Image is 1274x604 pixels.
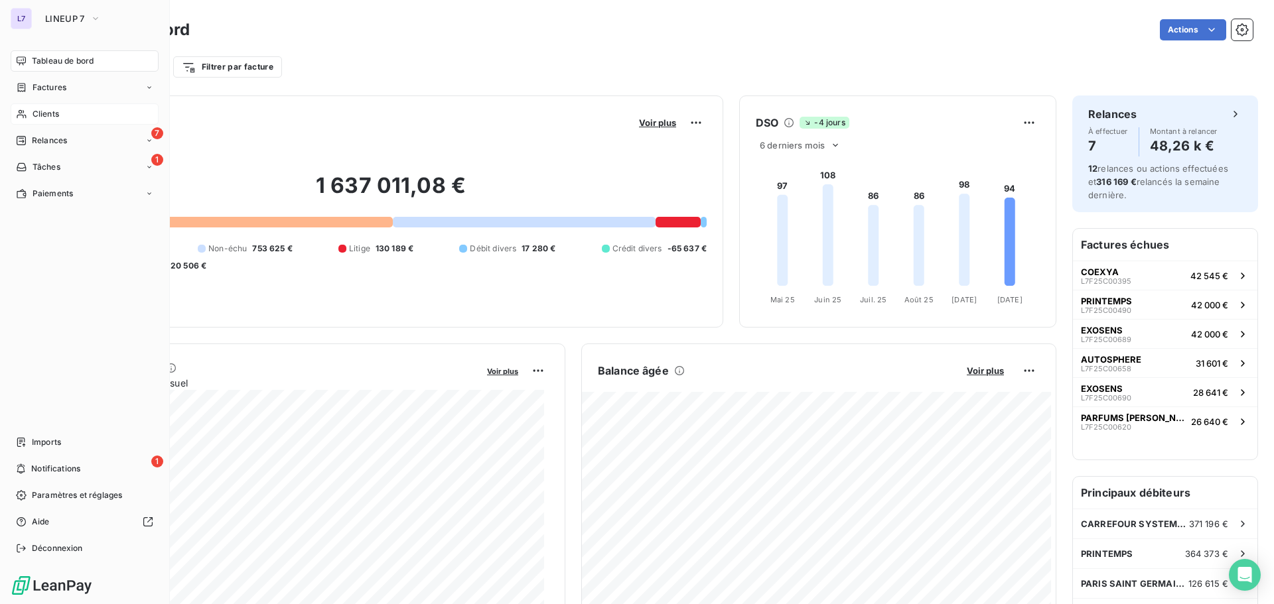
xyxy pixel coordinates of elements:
button: PRINTEMPSL7F25C0049042 000 € [1073,290,1257,319]
span: Relances [32,135,67,147]
span: 17 280 € [522,243,555,255]
h6: Relances [1088,106,1137,122]
span: L7F25C00490 [1081,306,1131,314]
tspan: Juin 25 [814,295,841,304]
span: 28 641 € [1193,387,1228,398]
h6: Principaux débiteurs [1073,477,1257,509]
span: 42 000 € [1191,300,1228,310]
button: PARFUMS [PERSON_NAME]L7F25C0062026 640 € [1073,406,1257,436]
span: Paramètres et réglages [32,489,122,501]
span: PARFUMS [PERSON_NAME] [1081,412,1186,423]
span: 26 640 € [1191,416,1228,427]
span: Débit divers [470,243,516,255]
span: Imports [32,436,61,448]
span: EXOSENS [1081,383,1123,394]
span: 31 601 € [1196,358,1228,369]
span: L7F25C00620 [1081,423,1131,431]
span: Voir plus [967,365,1004,376]
span: EXOSENS [1081,325,1123,335]
button: COEXYAL7F25C0039542 545 € [1073,261,1257,290]
a: Aide [11,511,159,532]
button: Voir plus [963,365,1008,377]
span: AUTOSPHERE [1081,354,1141,365]
span: Déconnexion [32,542,83,554]
h6: DSO [756,115,778,131]
h2: 1 637 011,08 € [75,172,707,212]
tspan: [DATE] [952,295,977,304]
button: EXOSENSL7F25C0068942 000 € [1073,319,1257,348]
span: Non-échu [208,243,247,255]
button: EXOSENSL7F25C0069028 641 € [1073,377,1257,406]
span: 1 [151,455,163,467]
span: -65 637 € [668,243,707,255]
span: Tableau de bord [32,55,94,67]
tspan: Mai 25 [770,295,795,304]
button: Voir plus [483,365,522,377]
span: Notifications [31,463,80,475]
span: L7F25C00395 [1081,277,1131,285]
span: COEXYA [1081,267,1119,277]
span: 371 196 € [1189,518,1228,529]
div: Open Intercom Messenger [1229,559,1261,591]
span: -20 506 € [167,260,206,272]
span: PARIS SAINT GERMAIN FOOTBALL [1081,578,1188,589]
span: 130 189 € [376,243,413,255]
div: L7 [11,8,32,29]
button: Filtrer par facture [173,56,282,78]
span: Aide [32,516,50,528]
span: Voir plus [487,367,518,376]
span: 1 [151,154,163,166]
h4: 7 [1088,135,1128,156]
span: PRINTEMPS [1081,548,1133,559]
span: CARREFOUR SYSTEMES D'INFORMATION [1081,518,1189,529]
h6: Factures échues [1073,229,1257,261]
span: 753 625 € [252,243,292,255]
button: AUTOSPHEREL7F25C0065831 601 € [1073,348,1257,377]
span: Clients [33,108,59,120]
tspan: Août 25 [904,295,934,304]
span: Chiffre d'affaires mensuel [75,376,478,390]
span: 316 169 € [1096,176,1136,187]
span: Crédit divers [612,243,662,255]
span: Factures [33,82,66,93]
span: Voir plus [639,117,676,128]
span: L7F25C00689 [1081,335,1131,343]
button: Actions [1160,19,1226,40]
span: Montant à relancer [1150,127,1218,135]
span: L7F25C00658 [1081,365,1131,373]
span: 126 615 € [1188,578,1228,589]
h4: 48,26 k € [1150,135,1218,156]
span: 6 derniers mois [760,140,825,151]
span: PRINTEMPS [1081,296,1132,306]
h6: Balance âgée [598,363,669,379]
span: -4 jours [800,117,849,129]
span: LINEUP 7 [45,13,85,24]
span: 7 [151,127,163,139]
tspan: Juil. 25 [860,295,886,304]
span: À effectuer [1088,127,1128,135]
span: 364 373 € [1185,548,1228,559]
span: Paiements [33,188,73,200]
span: 42 545 € [1190,271,1228,281]
span: L7F25C00690 [1081,394,1131,402]
span: 12 [1088,163,1097,174]
img: Logo LeanPay [11,575,93,596]
button: Voir plus [635,117,680,129]
span: relances ou actions effectuées et relancés la semaine dernière. [1088,163,1228,200]
span: Litige [349,243,370,255]
span: Tâches [33,161,60,173]
tspan: [DATE] [997,295,1023,304]
span: 42 000 € [1191,329,1228,339]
